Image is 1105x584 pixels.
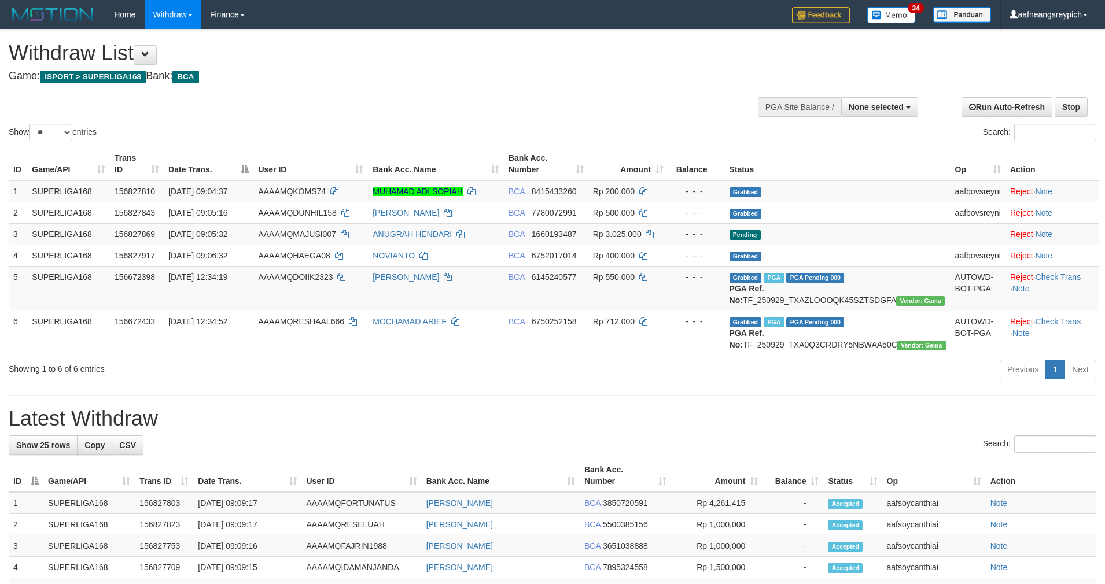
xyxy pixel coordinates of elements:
td: 4 [9,557,43,578]
span: Marked by aafsoycanthlai [764,317,784,327]
th: Status [725,147,951,180]
td: [DATE] 09:09:17 [193,514,301,535]
th: Game/API: activate to sort column ascending [27,147,110,180]
span: PGA Pending [786,273,844,283]
td: SUPERLIGA168 [27,245,110,266]
th: Trans ID: activate to sort column ascending [135,459,193,492]
td: 4 [9,245,27,266]
td: 156827823 [135,514,193,535]
a: Note [1036,187,1053,196]
span: Copy 7780072991 to clipboard [532,208,577,217]
img: panduan.png [933,7,991,23]
span: Grabbed [730,317,762,327]
td: · [1005,202,1099,223]
td: SUPERLIGA168 [43,557,135,578]
span: AAAAMQDUNHIL158 [258,208,336,217]
td: SUPERLIGA168 [27,202,110,223]
a: [PERSON_NAME] [426,520,493,529]
td: - [763,514,823,535]
th: Bank Acc. Name: activate to sort column ascending [368,147,504,180]
td: · [1005,223,1099,245]
div: - - - [673,186,720,197]
div: - - - [673,250,720,261]
div: Showing 1 to 6 of 6 entries [9,358,452,375]
span: Copy 6752017014 to clipboard [532,251,577,260]
span: 156827917 [115,251,155,260]
td: SUPERLIGA168 [27,180,110,202]
th: Amount: activate to sort column ascending [588,147,669,180]
td: AUTOWD-BOT-PGA [951,311,1005,355]
td: SUPERLIGA168 [27,223,110,245]
a: [PERSON_NAME] [373,208,439,217]
span: [DATE] 12:34:52 [168,317,227,326]
h4: Game: Bank: [9,71,725,82]
label: Search: [983,435,1096,453]
a: Copy [77,435,112,455]
td: Rp 4,261,415 [671,492,763,514]
td: [DATE] 09:09:15 [193,557,301,578]
h1: Withdraw List [9,42,725,65]
a: [PERSON_NAME] [426,541,493,550]
a: Check Trans [1036,272,1081,282]
span: Accepted [828,563,863,573]
span: Copy 3850720591 to clipboard [603,498,648,508]
span: 156827810 [115,187,155,196]
img: MOTION_logo.png [9,6,97,23]
td: · [1005,180,1099,202]
a: Reject [1010,230,1033,239]
span: 156827843 [115,208,155,217]
th: Bank Acc. Name: activate to sort column ascending [422,459,580,492]
span: AAAAMQMAJUSI007 [258,230,336,239]
td: aafsoycanthlai [882,535,986,557]
td: [DATE] 09:09:17 [193,492,301,514]
span: CSV [119,441,136,450]
span: Copy 6750252158 to clipboard [532,317,577,326]
span: Grabbed [730,252,762,261]
span: Copy 3651038888 to clipboard [603,541,648,550]
td: - [763,557,823,578]
span: Grabbed [730,209,762,219]
div: - - - [673,316,720,327]
td: 156827709 [135,557,193,578]
img: Feedback.jpg [792,7,850,23]
span: BCA [509,230,525,239]
td: - [763,535,823,557]
span: Copy 1660193487 to clipboard [532,230,577,239]
td: TF_250929_TXA0Q3CRDRY5NBWAA50C [725,311,951,355]
span: [DATE] 09:05:32 [168,230,227,239]
span: AAAAMQKOMS74 [258,187,326,196]
span: Pending [730,230,761,240]
span: Rp 550.000 [593,272,635,282]
span: Grabbed [730,273,762,283]
span: AAAAMQHAEGA08 [258,251,330,260]
a: Stop [1055,97,1088,117]
th: Bank Acc. Number: activate to sort column ascending [504,147,588,180]
th: Op: activate to sort column ascending [951,147,1005,180]
span: BCA [509,208,525,217]
span: Show 25 rows [16,441,70,450]
span: BCA [172,71,198,83]
span: Rp 400.000 [593,251,635,260]
td: 156827753 [135,535,193,557]
span: Copy 7895324558 to clipboard [603,563,648,572]
td: SUPERLIGA168 [43,514,135,535]
span: AAAAMQRESHAAL666 [258,317,344,326]
a: Note [990,498,1008,508]
th: Amount: activate to sort column ascending [671,459,763,492]
td: Rp 1,500,000 [671,557,763,578]
td: - [763,492,823,514]
td: AUTOWD-BOT-PGA [951,266,1005,311]
a: CSV [112,435,143,455]
span: Accepted [828,499,863,509]
a: MUHAMAD ADI SOPIAH [373,187,463,196]
input: Search: [1014,435,1096,453]
a: Show 25 rows [9,435,78,455]
td: AAAAMQFORTUNATUS [302,492,422,514]
a: MOCHAMAD ARIEF [373,317,447,326]
td: aafbovsreyni [951,202,1005,223]
span: PGA Pending [786,317,844,327]
a: [PERSON_NAME] [426,498,493,508]
th: Date Trans.: activate to sort column ascending [193,459,301,492]
span: Grabbed [730,187,762,197]
span: Accepted [828,520,863,530]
